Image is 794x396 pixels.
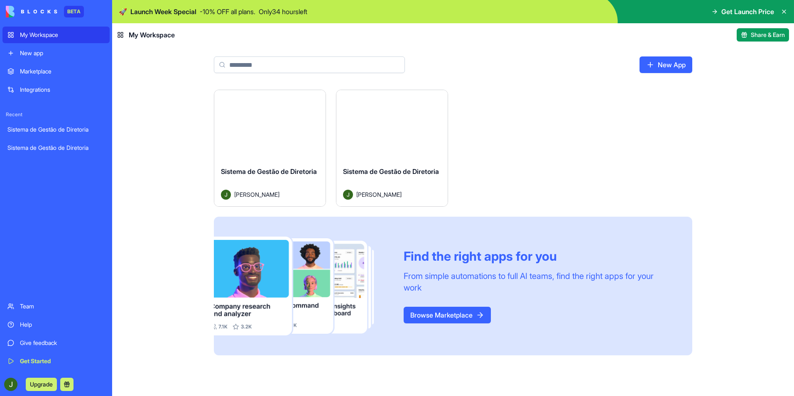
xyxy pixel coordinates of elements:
[721,7,774,17] span: Get Launch Price
[2,353,110,369] a: Get Started
[336,90,448,207] a: Sistema de Gestão de DiretoriaAvatar[PERSON_NAME]
[2,335,110,351] a: Give feedback
[404,270,672,293] div: From simple automations to full AI teams, find the right apps for your work
[343,167,439,176] span: Sistema de Gestão de Diretoria
[751,31,785,39] span: Share & Earn
[119,7,127,17] span: 🚀
[200,7,255,17] p: - 10 % OFF all plans.
[214,90,326,207] a: Sistema de Gestão de DiretoriaAvatar[PERSON_NAME]
[2,27,110,43] a: My Workspace
[7,144,105,152] div: Sistema de Gestão de Diretoria
[26,378,57,391] button: Upgrade
[404,307,491,323] a: Browse Marketplace
[26,380,57,388] a: Upgrade
[20,302,105,310] div: Team
[221,190,231,200] img: Avatar
[2,121,110,138] a: Sistema de Gestão de Diretoria
[259,7,307,17] p: Only 34 hours left
[2,45,110,61] a: New app
[2,316,110,333] a: Help
[129,30,175,40] span: My Workspace
[20,86,105,94] div: Integrations
[356,190,402,199] span: [PERSON_NAME]
[20,357,105,365] div: Get Started
[20,320,105,329] div: Help
[2,111,110,118] span: Recent
[221,167,317,176] span: Sistema de Gestão de Diretoria
[343,190,353,200] img: Avatar
[20,339,105,347] div: Give feedback
[6,6,84,17] a: BETA
[2,81,110,98] a: Integrations
[20,31,105,39] div: My Workspace
[4,378,17,391] img: ACg8ocIspyNl0f8hfb4bAaA_S6oWeVfi_hJl_GBqU1fh7dCzgWM2xw=s96-c
[404,249,672,264] div: Find the right apps for you
[2,139,110,156] a: Sistema de Gestão de Diretoria
[640,56,692,73] a: New App
[2,298,110,315] a: Team
[214,237,390,336] img: Frame_181_egmpey.png
[20,49,105,57] div: New app
[64,6,84,17] div: BETA
[2,63,110,80] a: Marketplace
[6,6,57,17] img: logo
[737,28,789,42] button: Share & Earn
[7,125,105,134] div: Sistema de Gestão de Diretoria
[130,7,196,17] span: Launch Week Special
[234,190,279,199] span: [PERSON_NAME]
[20,67,105,76] div: Marketplace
